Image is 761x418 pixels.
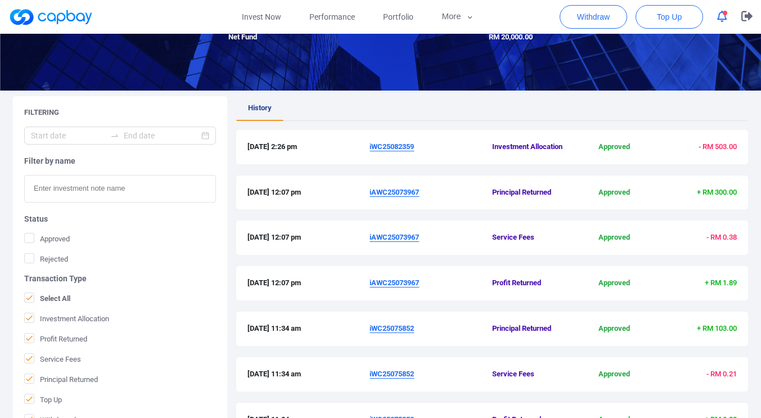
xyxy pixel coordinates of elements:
span: Select All [24,293,70,304]
h5: Transaction Type [24,273,216,284]
span: Principal Returned [492,187,574,199]
h5: Status [24,214,216,224]
span: [DATE] 2:26 pm [247,141,370,153]
u: iAWC25073967 [370,188,419,196]
span: Investment Allocation [492,141,574,153]
div: Net Fund [220,32,381,43]
u: iWC25082359 [370,142,414,151]
span: + RM 1.89 [705,278,737,287]
h5: Filtering [24,107,59,118]
span: Rejected [24,253,68,264]
button: Top Up [636,5,703,29]
span: [DATE] 12:07 pm [247,187,370,199]
span: Profit Returned [492,277,574,289]
span: to [110,131,119,140]
span: Approved [574,141,655,153]
span: Top Up [24,394,62,405]
span: + RM 103.00 [697,324,737,332]
span: Approved [574,368,655,380]
span: [DATE] 11:34 am [247,323,370,335]
span: Top Up [657,11,682,23]
span: Portfolio [383,11,413,23]
span: swap-right [110,131,119,140]
input: Start date [31,129,106,142]
span: + RM 300.00 [697,188,737,196]
span: Approved [574,277,655,289]
span: Principal Returned [492,323,574,335]
span: Approved [574,323,655,335]
span: Principal Returned [24,374,98,385]
span: History [248,104,272,112]
span: - RM 0.38 [706,233,737,241]
u: iWC25075852 [370,324,414,332]
span: Performance [309,11,355,23]
span: Approved [574,232,655,244]
button: Withdraw [560,5,627,29]
span: - RM 0.21 [706,370,737,378]
span: Approved [574,187,655,199]
span: [DATE] 12:07 pm [247,232,370,244]
span: Service Fees [24,353,81,365]
span: [DATE] 12:07 pm [247,277,370,289]
u: iWC25075852 [370,370,414,378]
u: iAWC25073967 [370,233,419,241]
span: [DATE] 11:34 am [247,368,370,380]
u: iAWC25073967 [370,278,419,287]
input: Enter investment note name [24,175,216,203]
span: RM 20,000.00 [489,33,533,41]
span: Profit Returned [24,333,87,344]
span: Service Fees [492,368,574,380]
input: End date [124,129,199,142]
span: - RM 503.00 [699,142,737,151]
span: Investment Allocation [24,313,109,324]
span: Service Fees [492,232,574,244]
span: Approved [24,233,70,244]
h5: Filter by name [24,156,216,166]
